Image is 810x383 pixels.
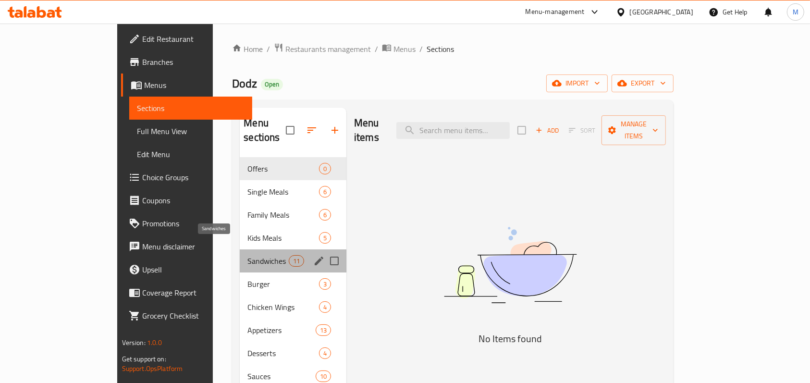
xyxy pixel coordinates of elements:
span: 0 [319,164,331,173]
div: items [319,301,331,313]
span: 6 [319,210,331,220]
span: Sections [427,43,454,55]
div: Burger3 [240,272,346,296]
span: Sandwiches [247,255,288,267]
span: 3 [319,280,331,289]
span: Sort sections [300,119,323,142]
span: Single Meals [247,186,319,198]
div: items [316,324,331,336]
div: items [316,371,331,382]
div: Desserts4 [240,342,346,365]
div: Menu-management [526,6,585,18]
span: Coupons [142,195,245,206]
div: items [289,255,304,267]
a: Sections [129,97,253,120]
button: edit [312,254,326,268]
div: Appetizers13 [240,319,346,342]
div: Offers0 [240,157,346,180]
button: Add section [323,119,346,142]
div: items [319,186,331,198]
a: Choice Groups [121,166,253,189]
span: Get support on: [122,353,166,365]
span: export [619,77,666,89]
span: Kids Meals [247,232,319,244]
span: 4 [319,349,331,358]
div: items [319,278,331,290]
span: Menu disclaimer [142,241,245,252]
div: Chicken Wings4 [240,296,346,319]
h2: Menu items [354,116,385,145]
span: Choice Groups [142,172,245,183]
button: Manage items [601,115,666,145]
a: Promotions [121,212,253,235]
div: Open [261,79,283,90]
a: Coupons [121,189,253,212]
span: Family Meals [247,209,319,221]
button: export [612,74,674,92]
span: Menus [393,43,416,55]
span: 4 [319,303,331,312]
span: Edit Menu [137,148,245,160]
span: Grocery Checklist [142,310,245,321]
a: Menus [382,43,416,55]
span: Open [261,80,283,88]
nav: breadcrumb [232,43,674,55]
div: items [319,232,331,244]
a: Edit Menu [129,143,253,166]
span: Branches [142,56,245,68]
button: Add [532,123,563,138]
span: Burger [247,278,319,290]
img: dish.svg [390,201,630,329]
span: M [793,7,798,17]
span: Sections [137,102,245,114]
h2: Menu sections [244,116,286,145]
span: Add [534,125,560,136]
a: Menus [121,74,253,97]
span: Select all sections [280,120,300,140]
span: 5 [319,234,331,243]
span: Menus [144,79,245,91]
span: Full Menu View [137,125,245,137]
span: Edit Restaurant [142,33,245,45]
span: Chicken Wings [247,301,319,313]
div: Kids Meals5 [240,226,346,249]
span: 1.0.0 [147,336,162,349]
span: Upsell [142,264,245,275]
span: import [554,77,600,89]
a: Upsell [121,258,253,281]
h5: No Items found [390,331,630,346]
span: 10 [316,372,331,381]
span: Sauces [247,371,315,382]
span: Desserts [247,347,319,359]
div: Single Meals6 [240,180,346,203]
a: Branches [121,50,253,74]
span: Manage items [609,118,658,142]
input: search [396,122,510,139]
a: Menu disclaimer [121,235,253,258]
span: Add item [532,123,563,138]
span: Appetizers [247,324,315,336]
div: items [319,209,331,221]
div: Offers [247,163,319,174]
div: Sandwiches11edit [240,249,346,272]
span: 6 [319,187,331,197]
div: items [319,347,331,359]
button: import [546,74,608,92]
div: Family Meals6 [240,203,346,226]
div: items [319,163,331,174]
span: Version: [122,336,146,349]
a: Support.OpsPlatform [122,362,183,375]
a: Coverage Report [121,281,253,304]
span: 13 [316,326,331,335]
li: / [267,43,270,55]
a: Grocery Checklist [121,304,253,327]
span: Promotions [142,218,245,229]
